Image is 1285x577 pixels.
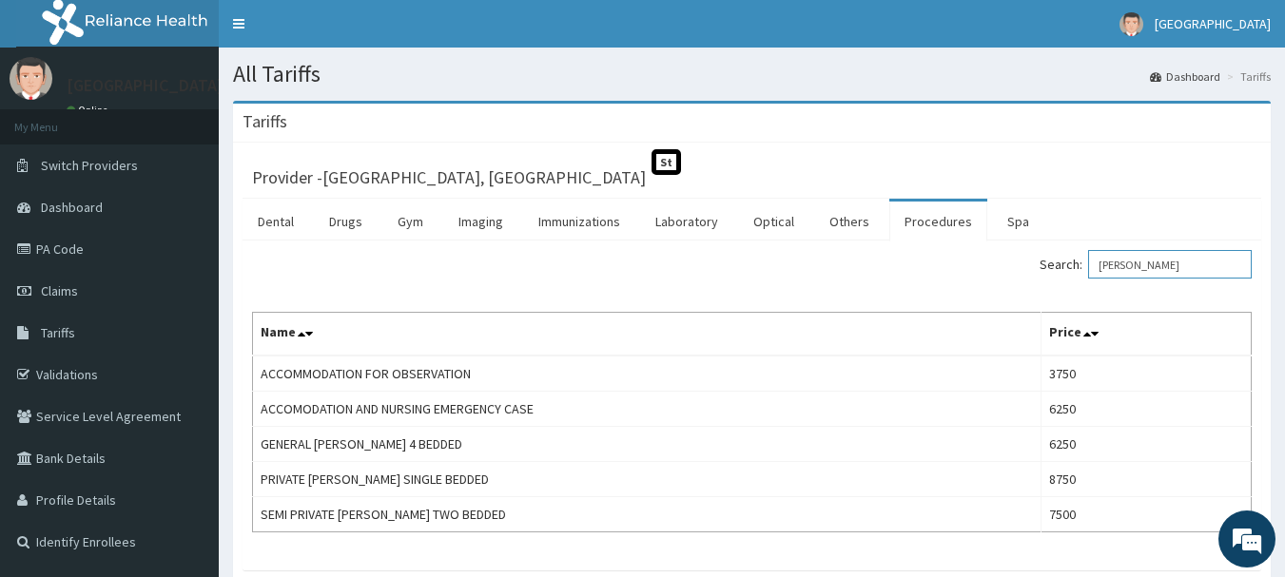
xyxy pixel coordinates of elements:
a: Immunizations [523,202,635,241]
label: Search: [1040,250,1252,279]
img: User Image [1120,12,1143,36]
a: Gym [382,202,438,241]
span: St [652,149,681,175]
td: 3750 [1042,356,1252,392]
div: Chat with us now [99,106,320,131]
a: Spa [992,202,1044,241]
a: Imaging [443,202,518,241]
td: ACCOMODATION AND NURSING EMERGENCY CASE [253,392,1042,427]
a: Dental [243,202,309,241]
span: We're online! [110,169,263,361]
div: Minimize live chat window [312,10,358,55]
img: d_794563401_company_1708531726252_794563401 [35,95,77,143]
h1: All Tariffs [233,62,1271,87]
td: PRIVATE [PERSON_NAME] SINGLE BEDDED [253,462,1042,497]
span: Tariffs [41,324,75,341]
h3: Tariffs [243,113,287,130]
a: Others [814,202,885,241]
td: ACCOMMODATION FOR OBSERVATION [253,356,1042,392]
input: Search: [1088,250,1252,279]
th: Price [1042,313,1252,356]
a: Optical [738,202,809,241]
th: Name [253,313,1042,356]
textarea: Type your message and hit 'Enter' [10,379,362,446]
h3: Provider - [GEOGRAPHIC_DATA], [GEOGRAPHIC_DATA] [252,169,646,186]
a: Drugs [314,202,378,241]
td: GENERAL [PERSON_NAME] 4 BEDDED [253,427,1042,462]
td: 6250 [1042,392,1252,427]
td: 6250 [1042,427,1252,462]
li: Tariffs [1222,68,1271,85]
span: Dashboard [41,199,103,216]
td: 7500 [1042,497,1252,532]
td: SEMI PRIVATE [PERSON_NAME] TWO BEDDED [253,497,1042,532]
a: Online [67,104,112,117]
span: Claims [41,282,78,299]
a: Procedures [889,202,987,241]
span: [GEOGRAPHIC_DATA] [1155,15,1271,32]
img: User Image [10,57,52,100]
p: [GEOGRAPHIC_DATA] [67,77,224,94]
a: Laboratory [640,202,733,241]
td: 8750 [1042,462,1252,497]
span: Switch Providers [41,157,138,174]
a: Dashboard [1150,68,1220,85]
